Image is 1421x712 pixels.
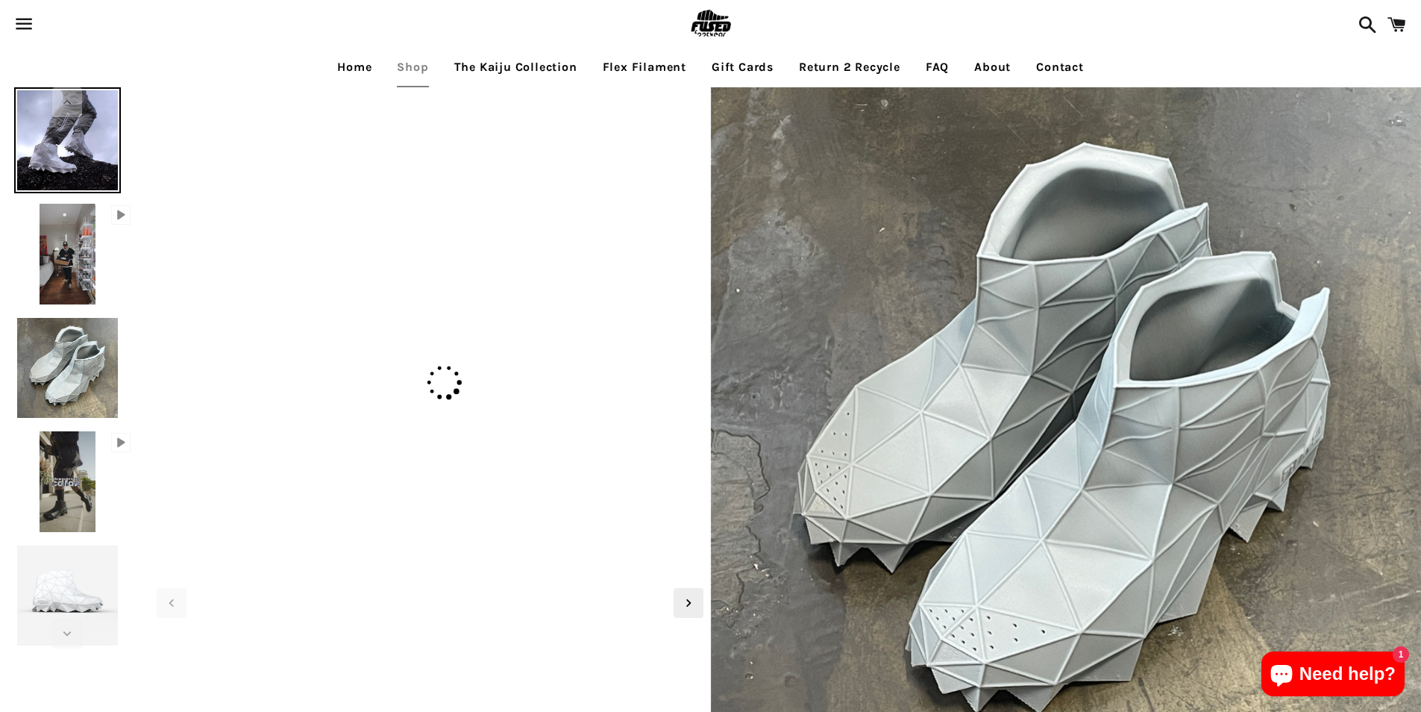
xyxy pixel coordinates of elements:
a: Flex Filament [592,49,697,86]
a: About [963,49,1022,86]
a: FAQ [915,49,960,86]
inbox-online-store-chat: Shopify online store chat [1257,652,1409,700]
img: [3D printed Shoes] - lightweight custom 3dprinted shoes sneakers sandals fused footwear [149,95,710,101]
a: The Kaiju Collection [443,49,589,86]
a: Contact [1025,49,1095,86]
a: Gift Cards [700,49,785,86]
img: [3D printed Shoes] - lightweight custom 3dprinted shoes sneakers sandals fused footwear [14,315,120,421]
a: Return 2 Recycle [788,49,912,86]
a: Shop [386,49,439,86]
div: Previous slide [157,588,186,618]
img: [3D printed Shoes] - lightweight custom 3dprinted shoes sneakers sandals fused footwear [14,543,120,649]
img: [3D printed Shoes] - lightweight custom 3dprinted shoes sneakers sandals fused footwear [14,87,120,193]
div: Next slide [674,588,703,618]
a: Home [326,49,383,86]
